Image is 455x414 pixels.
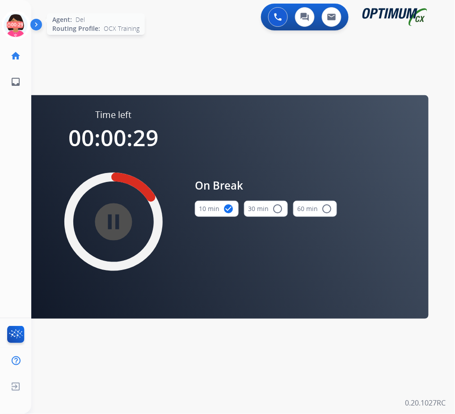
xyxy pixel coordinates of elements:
p: 0.20.1027RC [405,398,446,409]
span: 00:00:29 [68,123,159,153]
span: On Break [195,177,337,194]
button: 60 min [293,201,337,217]
mat-icon: pause_circle_filled [108,216,119,227]
mat-icon: radio_button_unchecked [321,203,332,214]
mat-icon: inbox [10,76,21,87]
mat-icon: check_circle [223,203,234,214]
span: Agent: [52,15,72,24]
mat-icon: radio_button_unchecked [272,203,283,214]
button: 10 min [195,201,239,217]
mat-icon: home [10,51,21,61]
button: 30 min [244,201,288,217]
span: Time left [96,109,132,121]
span: Del [76,15,85,24]
span: OCX Training [104,24,139,33]
span: Routing Profile: [52,24,100,33]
